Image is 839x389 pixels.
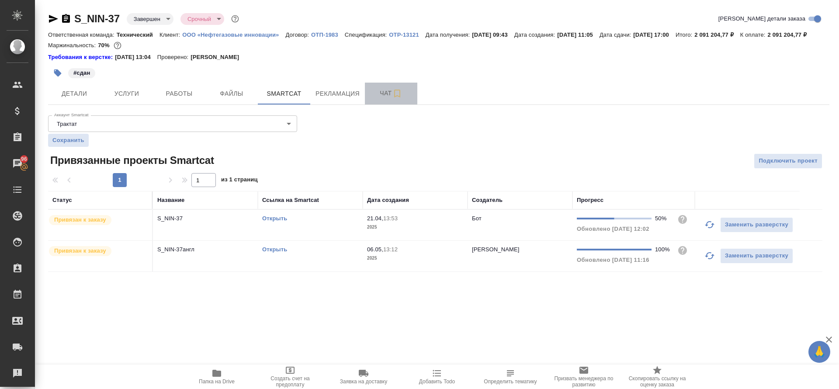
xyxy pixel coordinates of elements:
p: Технический [117,31,159,38]
button: Скопировать ссылку для ЯМессенджера [48,14,59,24]
p: Привязан к заказу [54,247,106,255]
p: [DATE] 17:00 [633,31,676,38]
button: Подключить проект [754,153,822,169]
button: Сохранить [48,134,89,147]
p: [DATE] 13:04 [115,53,157,62]
p: [DATE] 09:43 [472,31,514,38]
a: Открыть [262,246,287,253]
span: Smartcat [263,88,305,99]
span: сдан [67,69,96,76]
a: S_NIN-37 [74,13,120,24]
p: 2 091 204,77 ₽ [768,31,813,38]
span: Услуги [106,88,148,99]
p: 06.05, [367,246,383,253]
svg: Подписаться [392,88,402,99]
span: из 1 страниц [221,174,258,187]
span: Подключить проект [759,156,818,166]
button: 🙏 [808,341,830,363]
button: Обновить прогресс [699,245,720,266]
p: 13:12 [383,246,398,253]
p: 2 091 204,77 ₽ [694,31,740,38]
p: 2025 [367,254,463,263]
a: OTP-13121 [389,31,425,38]
p: 13:53 [383,215,398,222]
a: Открыть [262,215,287,222]
div: Трактат [48,115,297,132]
p: Ответственная команда: [48,31,117,38]
p: Дата создания: [514,31,557,38]
button: Заменить разверстку [720,217,793,233]
div: Дата создания [367,196,409,205]
button: Заменить разверстку [720,248,793,264]
p: Дата сдачи: [600,31,633,38]
span: Работы [158,88,200,99]
p: 70% [98,42,111,49]
p: Договор: [285,31,311,38]
p: [PERSON_NAME] [191,53,246,62]
a: Требования к верстке: [48,53,115,62]
span: Файлы [211,88,253,99]
button: Трактат [54,120,80,128]
div: Завершен [127,13,173,25]
p: Клиент: [159,31,182,38]
span: Привязанные проекты Smartcat [48,153,214,167]
p: S_NIN-37англ [157,245,253,254]
p: [PERSON_NAME] [472,246,520,253]
div: Нажми, чтобы открыть папку с инструкцией [48,53,115,62]
div: 50% [655,214,670,223]
span: Сохранить [52,136,84,145]
div: Создатель [472,196,503,205]
div: Прогресс [577,196,603,205]
button: Скопировать ссылку [61,14,71,24]
button: Обновить прогресс [699,214,720,235]
p: Спецификация: [345,31,389,38]
p: 2025 [367,223,463,232]
button: Завершен [131,15,163,23]
span: Детали [53,88,95,99]
p: S_NIN-37 [157,214,253,223]
p: 21.04, [367,215,383,222]
a: 96 [2,153,33,174]
span: 96 [16,155,32,163]
a: ООО «Нефтегазовые инновации» [182,31,285,38]
span: Обновлено [DATE] 11:16 [577,257,649,263]
p: Бот [472,215,482,222]
p: Маржинальность: [48,42,98,49]
p: Дата получения: [426,31,472,38]
span: Чат [370,88,412,99]
span: Заменить разверстку [725,251,788,261]
div: Завершен [180,13,224,25]
p: Проверено: [157,53,191,62]
p: Привязан к заказу [54,215,106,224]
button: Добавить тэг [48,63,67,83]
p: #сдан [73,69,90,77]
p: К оплате: [740,31,768,38]
div: Название [157,196,184,205]
div: Статус [52,196,72,205]
span: Обновлено [DATE] 12:02 [577,226,649,232]
div: 100% [655,245,670,254]
span: Рекламация [315,88,360,99]
a: ОТП-1983 [311,31,345,38]
span: [PERSON_NAME] детали заказа [718,14,805,23]
p: [DATE] 11:05 [557,31,600,38]
button: 524012.49 RUB; [112,40,123,51]
div: Ссылка на Smartcat [262,196,319,205]
button: Срочный [185,15,214,23]
span: 🙏 [812,343,827,361]
p: Итого: [676,31,694,38]
span: Заменить разверстку [725,220,788,230]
